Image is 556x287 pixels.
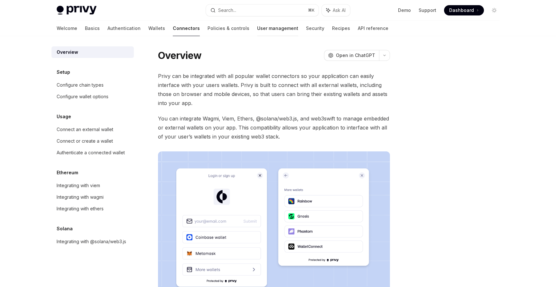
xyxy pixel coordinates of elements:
a: Configure chain types [51,79,134,91]
div: Connect or create a wallet [57,137,113,145]
h5: Ethereum [57,169,78,177]
a: Connectors [173,21,200,36]
div: Overview [57,48,78,56]
a: Connect an external wallet [51,124,134,135]
div: Integrating with viem [57,182,100,189]
a: Configure wallet options [51,91,134,102]
div: Connect an external wallet [57,126,113,133]
a: Security [306,21,324,36]
a: Basics [85,21,100,36]
a: Dashboard [444,5,484,15]
a: Connect or create a wallet [51,135,134,147]
span: Open in ChatGPT [336,52,375,59]
button: Toggle dark mode [489,5,499,15]
span: Dashboard [449,7,474,14]
button: Search...⌘K [206,5,319,16]
span: Ask AI [333,7,346,14]
div: Configure chain types [57,81,104,89]
h5: Usage [57,113,71,120]
span: You can integrate Wagmi, Viem, Ethers, @solana/web3.js, and web3swift to manage embedded or exter... [158,114,390,141]
span: Privy can be integrated with all popular wallet connectors so your application can easily interfa... [158,72,390,108]
a: Support [419,7,436,14]
h1: Overview [158,50,201,61]
div: Integrating with @solana/web3.js [57,238,126,245]
a: Integrating with @solana/web3.js [51,236,134,247]
a: Policies & controls [208,21,249,36]
img: light logo [57,6,97,15]
div: Integrating with ethers [57,205,104,213]
a: Integrating with wagmi [51,191,134,203]
a: Welcome [57,21,77,36]
a: Overview [51,46,134,58]
a: User management [257,21,298,36]
span: ⌘ K [308,8,315,13]
button: Open in ChatGPT [324,50,379,61]
div: Authenticate a connected wallet [57,149,125,157]
div: Integrating with wagmi [57,193,104,201]
a: Demo [398,7,411,14]
a: Authenticate a connected wallet [51,147,134,158]
a: API reference [358,21,388,36]
h5: Setup [57,68,70,76]
a: Authentication [107,21,141,36]
h5: Solana [57,225,73,233]
div: Configure wallet options [57,93,108,100]
button: Ask AI [322,5,350,16]
div: Search... [218,6,236,14]
a: Wallets [148,21,165,36]
a: Integrating with ethers [51,203,134,215]
a: Integrating with viem [51,180,134,191]
a: Recipes [332,21,350,36]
